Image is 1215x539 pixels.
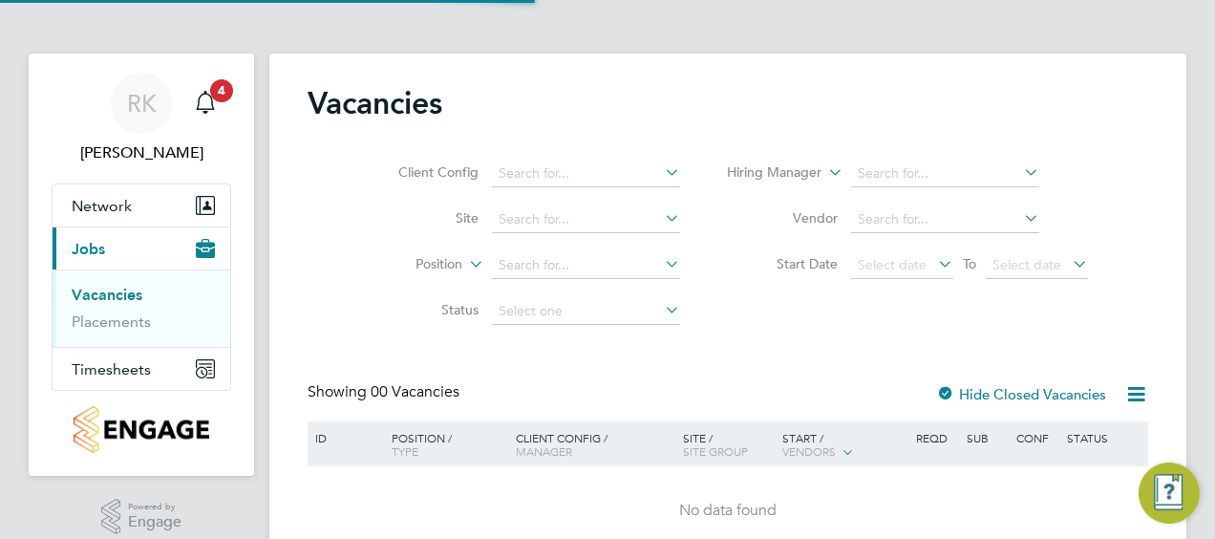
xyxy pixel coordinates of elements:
[72,313,151,331] a: Placements
[911,421,961,454] div: Reqd
[29,54,254,476] nav: Main navigation
[851,206,1039,233] input: Search for...
[308,84,442,122] h2: Vacancies
[962,421,1012,454] div: Sub
[72,197,132,215] span: Network
[352,255,462,274] label: Position
[52,73,231,164] a: RK[PERSON_NAME]
[683,443,748,459] span: Site Group
[728,255,838,272] label: Start Date
[53,348,230,390] button: Timesheets
[851,161,1039,187] input: Search for...
[128,499,181,515] span: Powered by
[778,421,911,469] div: Start /
[492,206,680,233] input: Search for...
[1139,463,1200,524] button: Engage Resource Center
[369,209,479,226] label: Site
[712,163,821,183] label: Hiring Manager
[53,227,230,269] button: Jobs
[72,286,142,304] a: Vacancies
[369,301,479,318] label: Status
[516,443,572,459] span: Manager
[678,421,778,467] div: Site /
[957,251,982,276] span: To
[52,406,231,453] a: Go to home page
[310,421,377,454] div: ID
[53,184,230,226] button: Network
[72,240,105,258] span: Jobs
[72,360,151,378] span: Timesheets
[52,141,231,164] span: Rafal Koczuba
[1012,421,1061,454] div: Conf
[186,73,224,134] a: 4
[308,382,463,402] div: Showing
[53,269,230,347] div: Jobs
[936,385,1106,403] label: Hide Closed Vacancies
[371,382,459,401] span: 00 Vacancies
[782,443,836,459] span: Vendors
[492,161,680,187] input: Search for...
[101,499,182,535] a: Powered byEngage
[392,443,418,459] span: Type
[128,514,181,530] span: Engage
[1062,421,1145,454] div: Status
[310,501,1145,521] div: No data found
[377,421,511,467] div: Position /
[992,256,1061,273] span: Select date
[492,298,680,325] input: Select one
[74,406,208,453] img: countryside-properties-logo-retina.png
[858,256,927,273] span: Select date
[127,91,157,116] span: RK
[511,421,678,467] div: Client Config /
[492,252,680,279] input: Search for...
[210,79,233,102] span: 4
[728,209,838,226] label: Vendor
[369,163,479,181] label: Client Config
